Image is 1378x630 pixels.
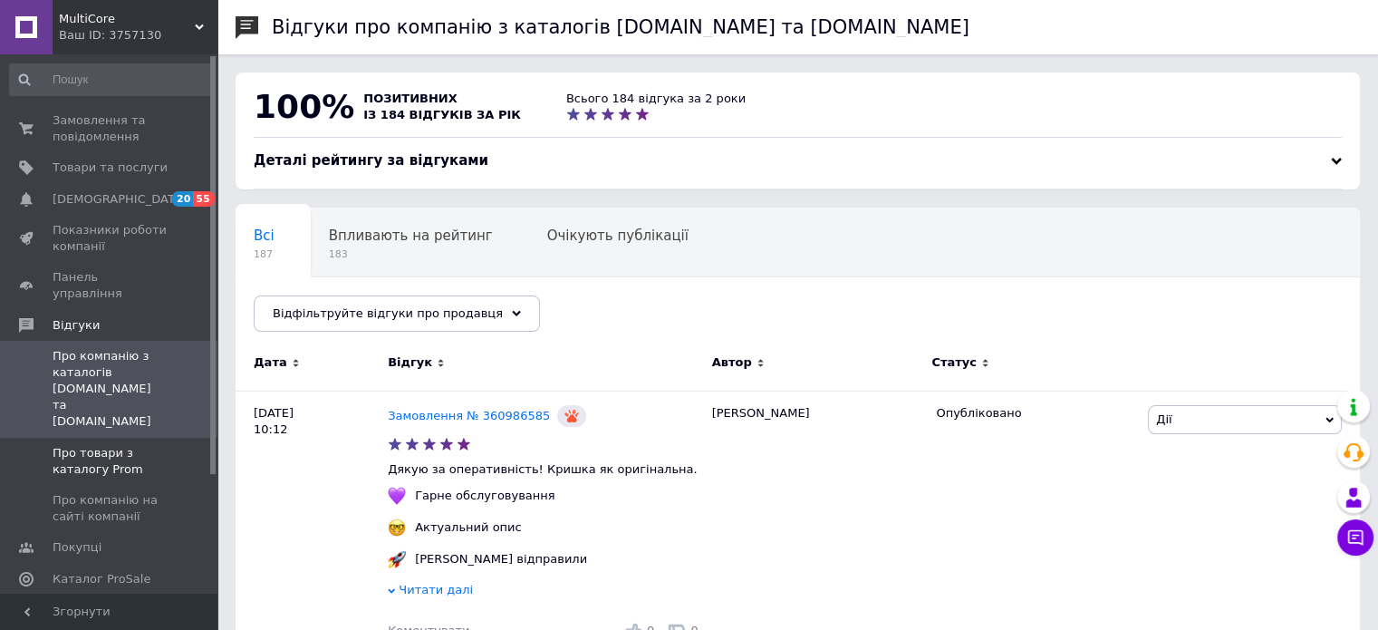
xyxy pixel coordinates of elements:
[254,151,1342,170] div: Деталі рейтингу за відгуками
[388,550,406,568] img: :rocket:
[53,539,101,556] span: Покупці
[53,269,168,302] span: Панель управління
[53,160,168,176] span: Товари та послуги
[399,583,473,596] span: Читати далі
[172,191,193,207] span: 20
[272,16,969,38] h1: Відгуки про компанію з каталогів [DOMAIN_NAME] та [DOMAIN_NAME]
[53,445,168,478] span: Про товари з каталогу Prom
[273,306,503,320] span: Відфільтруйте відгуки про продавця
[388,487,406,505] img: :purple_heart:
[712,354,752,371] span: Автор
[388,354,432,371] span: Відгук
[254,228,275,244] span: Всі
[363,92,458,105] span: позитивних
[59,11,195,27] span: MultiCore
[53,571,150,587] span: Каталог ProSale
[53,348,168,431] span: Про компанію з каталогів [DOMAIN_NAME] та [DOMAIN_NAME]
[1156,412,1171,426] span: Дії
[547,228,689,244] span: Очікують публікації
[254,88,354,125] span: 100%
[254,354,287,371] span: Дата
[254,247,275,261] span: 187
[410,488,559,504] div: Гарне обслуговування
[566,91,746,107] div: Всього 184 відгука за 2 роки
[254,152,488,169] span: Деталі рейтингу за відгуками
[9,63,214,96] input: Пошук
[53,191,187,208] span: [DEMOGRAPHIC_DATA]
[388,409,550,422] a: Замовлення № 360986585
[363,108,521,121] span: із 184 відгуків за рік
[329,247,493,261] span: 183
[53,492,168,525] span: Про компанію на сайті компанії
[388,519,406,537] img: :nerd_face:
[388,461,703,478] p: Дякую за оперативність! Кришка як оригінальна.
[410,551,592,567] div: [PERSON_NAME] відправили
[329,228,493,244] span: Впливають на рейтинг
[254,296,438,313] span: Опубліковані без комен...
[936,405,1134,422] div: Опубліковано
[193,191,214,207] span: 55
[53,222,168,255] span: Показники роботи компанії
[59,27,217,44] div: Ваш ID: 3757130
[1337,519,1373,556] button: Чат з покупцем
[410,519,526,536] div: Актуальний опис
[388,582,703,603] div: Читати далі
[53,317,100,334] span: Відгуки
[236,277,474,346] div: Опубліковані без коментаря
[931,354,977,371] span: Статус
[53,112,168,145] span: Замовлення та повідомлення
